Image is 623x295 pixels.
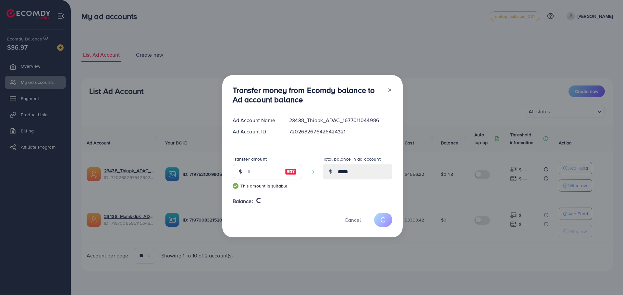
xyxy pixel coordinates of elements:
iframe: Chat [595,266,618,290]
img: image [285,168,297,176]
div: Ad Account Name [227,117,284,124]
h3: Transfer money from Ecomdy balance to Ad account balance [233,85,382,104]
div: 7202682676426424321 [284,128,397,135]
label: Transfer amount [233,156,267,162]
div: 23438_Thiapk_ADAC_1677011044986 [284,117,397,124]
label: Total balance in ad account [323,156,381,162]
span: Cancel [345,216,361,223]
div: Ad Account ID [227,128,284,135]
img: guide [233,183,238,189]
span: Balance: [233,198,253,205]
small: This amount is suitable [233,183,302,189]
button: Cancel [336,213,369,227]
